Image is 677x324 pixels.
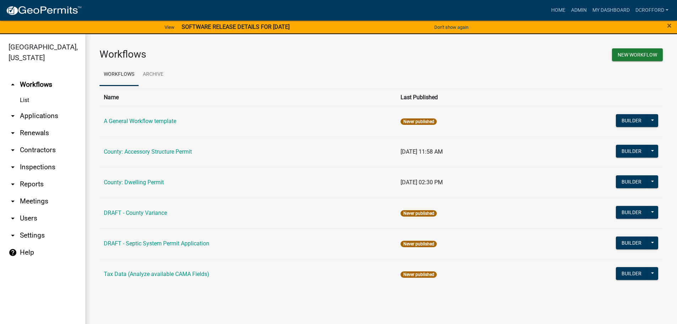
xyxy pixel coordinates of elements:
[616,114,647,127] button: Builder
[104,148,192,155] a: County: Accessory Structure Permit
[401,118,436,125] span: Never published
[401,241,436,247] span: Never published
[9,180,17,188] i: arrow_drop_down
[431,21,471,33] button: Don't show again
[616,206,647,219] button: Builder
[616,145,647,158] button: Builder
[162,21,177,33] a: View
[633,4,671,17] a: dcrofford
[9,146,17,154] i: arrow_drop_down
[9,112,17,120] i: arrow_drop_down
[104,179,164,186] a: County: Dwelling Permit
[568,4,590,17] a: Admin
[100,48,376,60] h3: Workflows
[401,210,436,217] span: Never published
[104,240,209,247] a: DRAFT - Septic System Permit Application
[182,23,290,30] strong: SOFTWARE RELEASE DETAILS FOR [DATE]
[667,21,672,31] span: ×
[9,163,17,171] i: arrow_drop_down
[104,118,176,124] a: A General Workflow template
[616,267,647,280] button: Builder
[9,231,17,240] i: arrow_drop_down
[100,63,139,86] a: Workflows
[401,148,443,155] span: [DATE] 11:58 AM
[104,209,167,216] a: DRAFT - County Variance
[396,89,528,106] th: Last Published
[548,4,568,17] a: Home
[590,4,633,17] a: My Dashboard
[9,80,17,89] i: arrow_drop_up
[100,89,396,106] th: Name
[616,237,647,249] button: Builder
[9,214,17,223] i: arrow_drop_down
[401,179,443,186] span: [DATE] 02:30 PM
[612,48,663,61] button: New Workflow
[139,63,168,86] a: Archive
[9,129,17,137] i: arrow_drop_down
[667,21,672,30] button: Close
[9,248,17,257] i: help
[616,175,647,188] button: Builder
[401,271,436,278] span: Never published
[104,271,209,277] a: Tax Data (Analyze available CAMA Fields)
[9,197,17,206] i: arrow_drop_down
